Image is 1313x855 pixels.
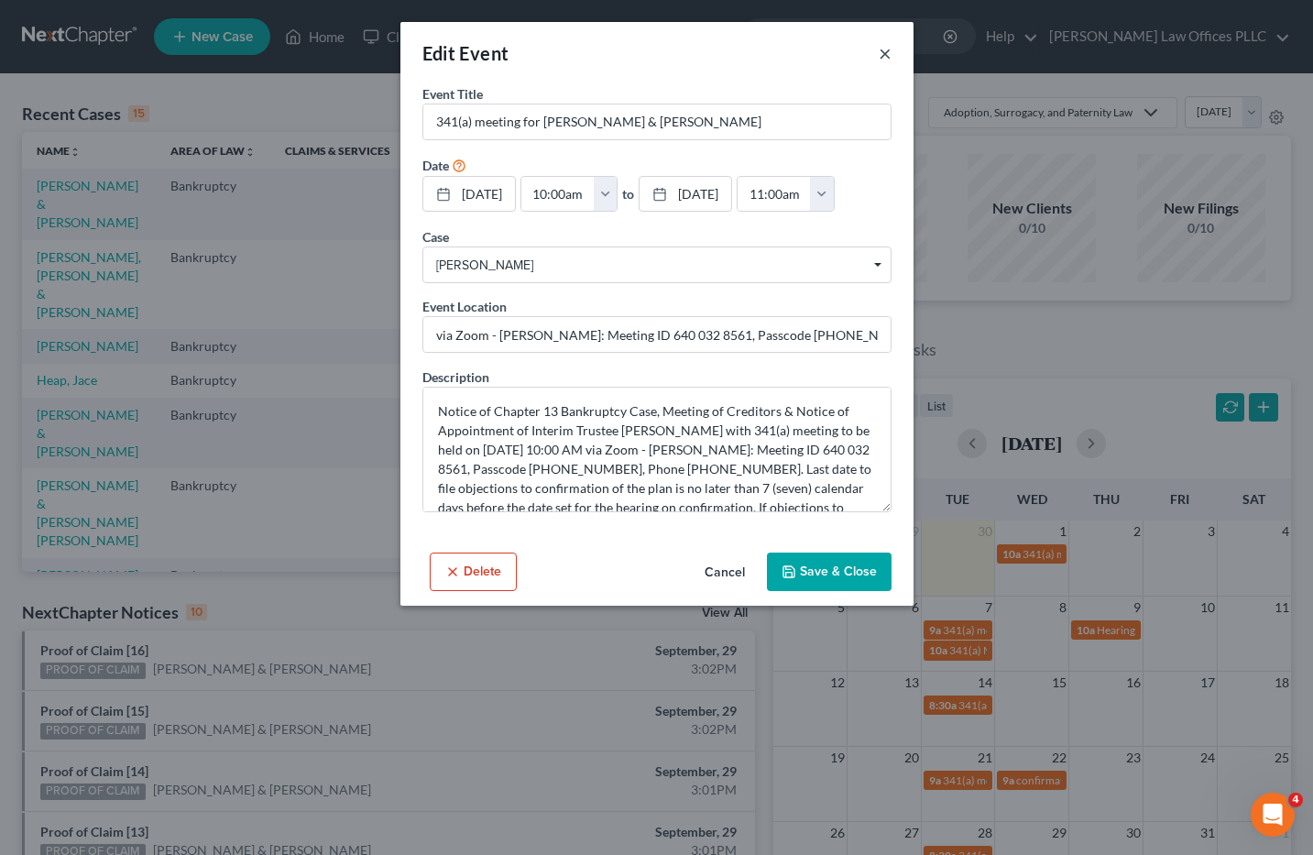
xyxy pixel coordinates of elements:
[422,297,507,316] label: Event Location
[640,177,731,212] a: [DATE]
[738,177,811,212] input: -- : --
[767,553,892,591] button: Save & Close
[879,42,892,64] button: ×
[622,184,634,203] label: to
[422,367,489,387] label: Description
[422,86,483,102] span: Event Title
[430,553,517,591] button: Delete
[690,554,760,591] button: Cancel
[422,42,509,64] span: Edit Event
[1251,793,1295,837] iframe: Intercom live chat
[423,104,891,139] input: Enter event name...
[521,177,595,212] input: -- : --
[423,317,891,352] input: Enter location...
[436,256,878,275] span: [PERSON_NAME]
[422,227,449,247] label: Case
[423,177,515,212] a: [DATE]
[1288,793,1303,807] span: 4
[422,247,892,283] span: Select box activate
[422,156,449,175] label: Date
